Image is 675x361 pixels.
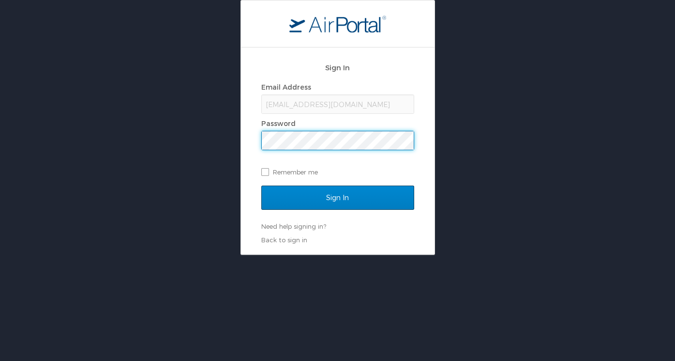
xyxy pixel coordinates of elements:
[289,15,386,32] img: logo
[261,119,296,127] label: Password
[261,236,307,244] a: Back to sign in
[261,62,414,73] h2: Sign In
[261,222,326,230] a: Need help signing in?
[261,186,414,210] input: Sign In
[261,83,311,91] label: Email Address
[261,165,414,179] label: Remember me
